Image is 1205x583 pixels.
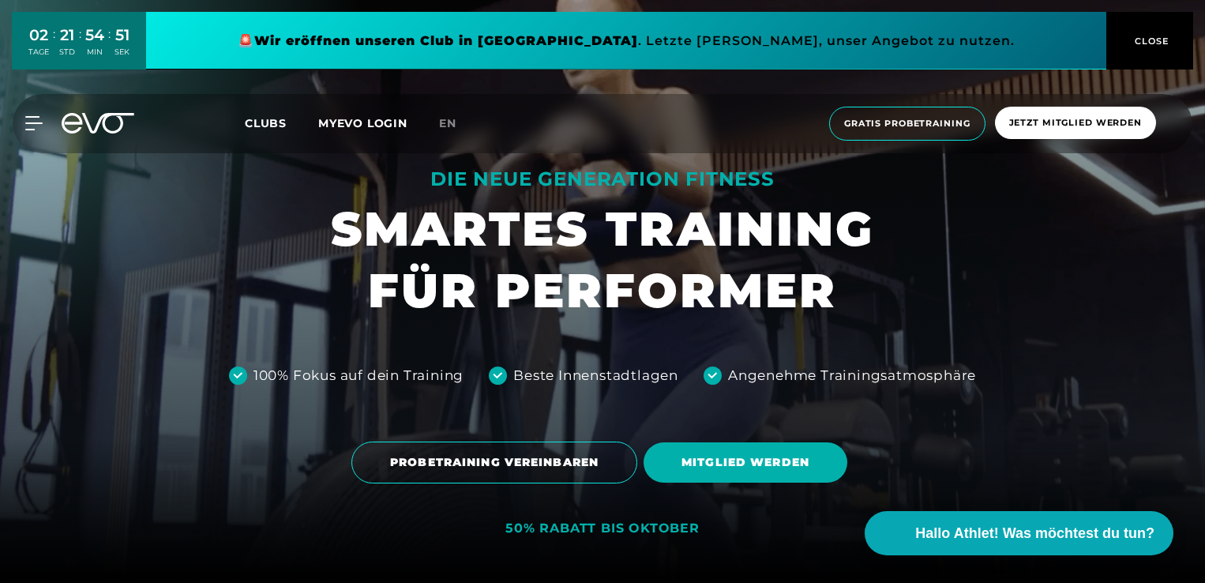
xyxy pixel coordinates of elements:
a: MYEVO LOGIN [318,116,407,130]
div: 54 [85,24,104,47]
div: 100% Fokus auf dein Training [253,366,464,386]
div: SEK [114,47,130,58]
span: CLOSE [1131,34,1169,48]
div: Beste Innenstadtlagen [513,366,678,386]
div: Angenehme Trainingsatmosphäre [728,366,976,386]
h1: SMARTES TRAINING FÜR PERFORMER [331,198,874,322]
span: Hallo Athlet! Was möchtest du tun? [915,523,1154,544]
span: Gratis Probetraining [844,117,970,130]
span: en [439,116,456,130]
a: en [439,115,475,133]
div: DIE NEUE GENERATION FITNESS [331,167,874,192]
a: Clubs [245,115,318,130]
div: STD [59,47,75,58]
button: CLOSE [1106,12,1193,70]
a: PROBETRAINING VEREINBAREN [351,430,644,495]
a: Jetzt Mitglied werden [990,107,1161,141]
div: : [53,25,55,67]
div: 21 [59,24,75,47]
div: : [108,25,111,67]
div: 50% RABATT BIS OKTOBER [505,521,700,537]
div: : [79,25,81,67]
div: MIN [85,47,104,58]
div: TAGE [28,47,49,58]
a: Gratis Probetraining [824,107,990,141]
span: Jetzt Mitglied werden [1009,116,1142,130]
span: MITGLIED WERDEN [681,454,809,471]
div: 02 [28,24,49,47]
div: 51 [114,24,130,47]
button: Hallo Athlet! Was möchtest du tun? [865,511,1173,555]
span: PROBETRAINING VEREINBAREN [390,454,599,471]
span: Clubs [245,116,287,130]
a: MITGLIED WERDEN [644,431,854,495]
